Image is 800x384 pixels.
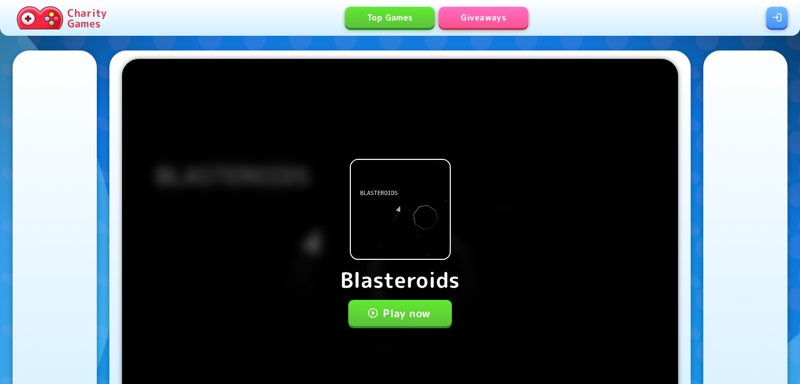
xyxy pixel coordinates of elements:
[345,7,434,28] a: Top Games
[351,160,450,259] img: Blasteroids icon
[439,7,528,28] a: Giveaways
[13,4,111,32] a: Charity Games
[340,264,460,296] p: Blasteroids
[67,7,107,28] p: Charity Games
[348,300,452,326] button: Play now
[17,6,63,29] img: Charity.Games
